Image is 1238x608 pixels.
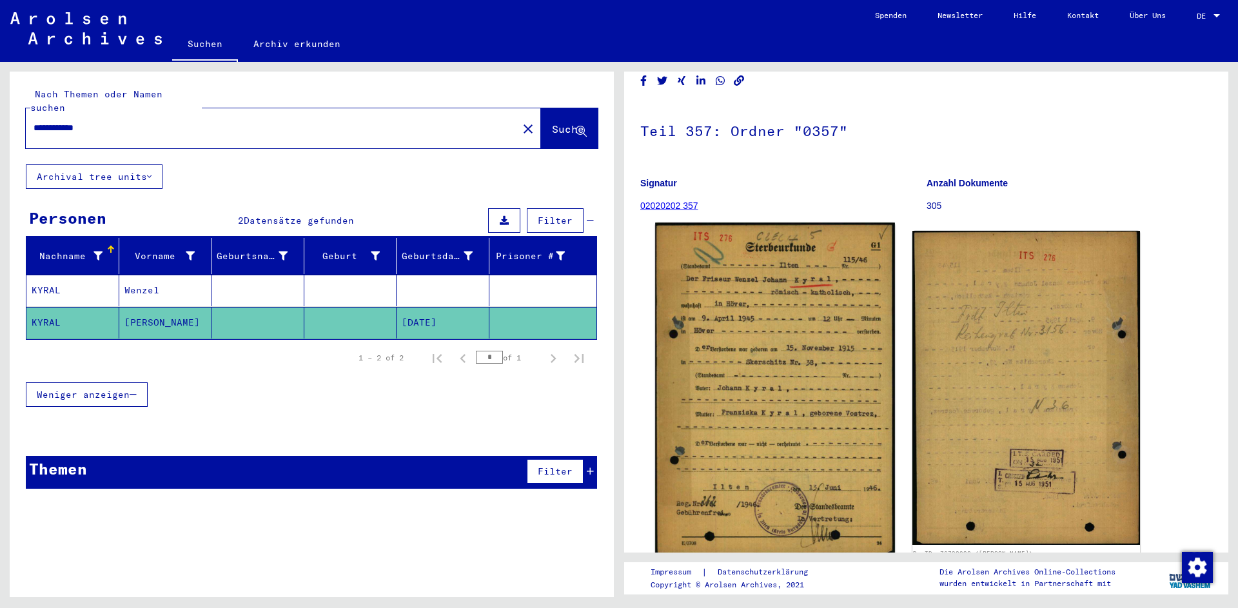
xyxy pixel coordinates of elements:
[217,250,288,263] div: Geburtsname
[707,565,823,579] a: Datenschutzerklärung
[30,88,162,113] mat-label: Nach Themen oder Namen suchen
[913,550,1033,557] a: DocID: 76793293 ([PERSON_NAME])
[29,206,106,230] div: Personen
[304,238,397,274] mat-header-cell: Geburt‏
[397,307,489,338] mat-cell: [DATE]
[476,351,540,364] div: of 1
[651,565,823,579] div: |
[489,238,597,274] mat-header-cell: Prisoner #
[402,246,489,266] div: Geburtsdatum
[927,178,1008,188] b: Anzahl Dokumente
[450,345,476,371] button: Previous page
[520,121,536,137] mat-icon: close
[32,246,119,266] div: Nachname
[26,238,119,274] mat-header-cell: Nachname
[694,73,708,89] button: Share on LinkedIn
[244,215,354,226] span: Datensätze gefunden
[119,238,212,274] mat-header-cell: Vorname
[119,275,212,306] mat-cell: Wenzel
[540,345,566,371] button: Next page
[37,389,130,400] span: Weniger anzeigen
[515,115,541,141] button: Clear
[651,565,702,579] a: Impressum
[238,215,244,226] span: 2
[640,101,1212,158] h1: Teil 357: Ordner "0357"
[359,352,404,364] div: 1 – 2 of 2
[26,275,119,306] mat-cell: KYRAL
[1166,562,1215,594] img: yv_logo.png
[495,250,565,263] div: Prisoner #
[640,178,677,188] b: Signatur
[651,579,823,591] p: Copyright © Arolsen Archives, 2021
[675,73,689,89] button: Share on Xing
[172,28,238,62] a: Suchen
[238,28,356,59] a: Archiv erkunden
[656,73,669,89] button: Share on Twitter
[939,566,1115,578] p: Die Arolsen Archives Online-Collections
[541,108,598,148] button: Suche
[26,164,162,189] button: Archival tree units
[732,73,746,89] button: Copy link
[714,73,727,89] button: Share on WhatsApp
[927,199,1212,213] p: 305
[124,246,211,266] div: Vorname
[655,222,894,556] img: 001.jpg
[402,250,473,263] div: Geburtsdatum
[217,246,304,266] div: Geburtsname
[211,238,304,274] mat-header-cell: Geburtsname
[309,250,380,263] div: Geburt‏
[538,215,573,226] span: Filter
[495,246,582,266] div: Prisoner #
[566,345,592,371] button: Last page
[939,578,1115,589] p: wurden entwickelt in Partnerschaft mit
[1182,552,1213,583] img: Zustimmung ändern
[26,307,119,338] mat-cell: KYRAL
[26,382,148,407] button: Weniger anzeigen
[538,466,573,477] span: Filter
[640,201,698,211] a: 02020202 357
[397,238,489,274] mat-header-cell: Geburtsdatum
[527,208,584,233] button: Filter
[10,12,162,44] img: Arolsen_neg.svg
[527,459,584,484] button: Filter
[637,73,651,89] button: Share on Facebook
[32,250,103,263] div: Nachname
[119,307,212,338] mat-cell: [PERSON_NAME]
[552,123,584,135] span: Suche
[1197,12,1211,21] span: DE
[124,250,195,263] div: Vorname
[424,345,450,371] button: First page
[309,246,397,266] div: Geburt‏
[912,231,1141,545] img: 002.jpg
[29,457,87,480] div: Themen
